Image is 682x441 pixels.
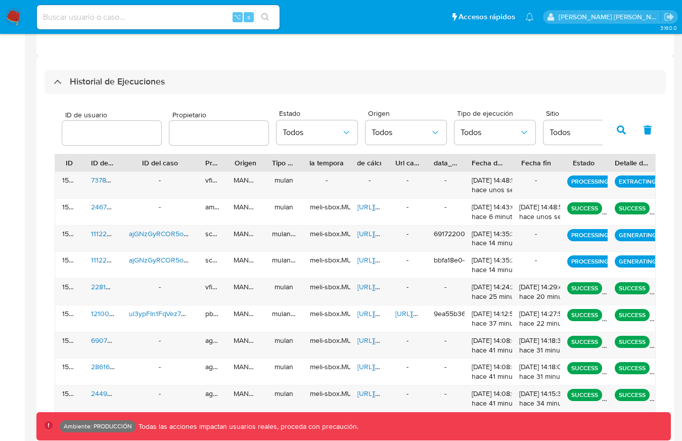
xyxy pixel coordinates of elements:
button: search-icon [255,10,276,24]
span: ⌥ [234,12,241,22]
span: 3.160.0 [660,24,677,32]
a: Salir [664,12,674,22]
span: Accesos rápidos [459,12,515,22]
p: Todas las acciones impactan usuarios reales, proceda con precaución. [136,422,358,431]
p: Ambiente: PRODUCCIÓN [64,424,132,428]
p: facundoagustin.borghi@mercadolibre.com [559,12,661,22]
input: Buscar usuario o caso... [37,11,280,24]
a: Notificaciones [525,13,534,21]
span: s [247,12,250,22]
